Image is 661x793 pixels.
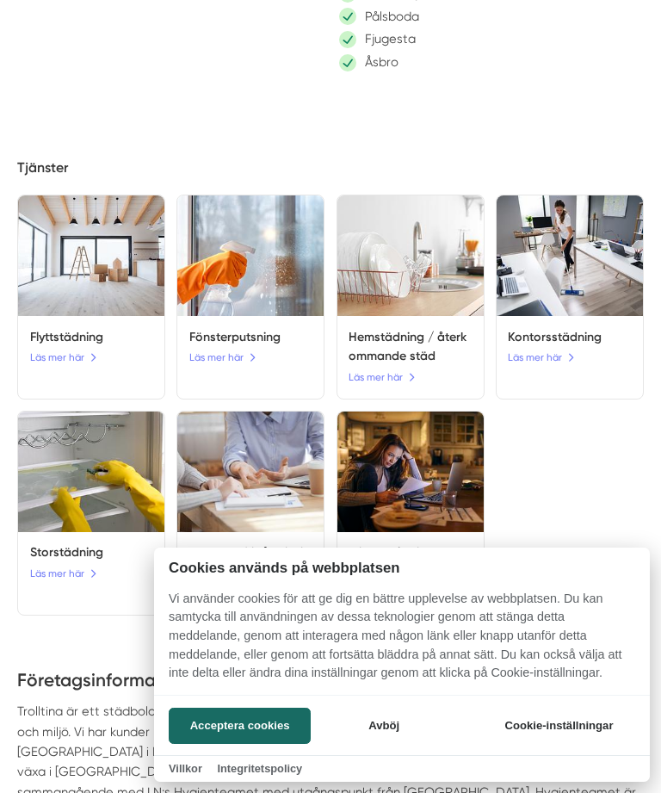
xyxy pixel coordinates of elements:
[484,708,634,744] button: Cookie-inställningar
[154,560,650,576] h2: Cookies används på webbplatsen
[169,708,311,744] button: Acceptera cookies
[169,762,202,775] a: Villkor
[315,708,453,744] button: Avböj
[154,590,650,695] p: Vi använder cookies för att ge dig en bättre upplevelse av webbplatsen. Du kan samtycka till anvä...
[217,762,302,775] a: Integritetspolicy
